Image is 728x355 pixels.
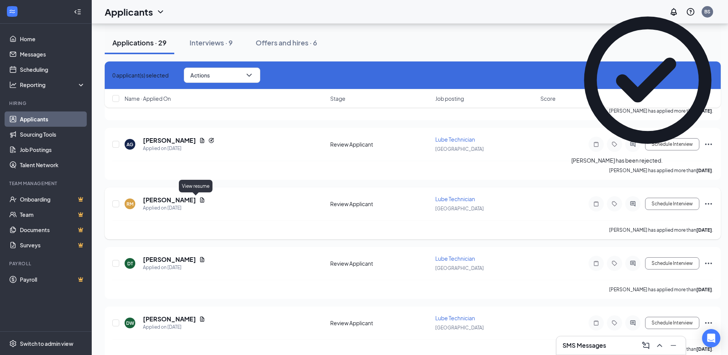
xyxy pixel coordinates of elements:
[112,38,167,47] div: Applications · 29
[645,257,699,269] button: Schedule Interview
[592,320,601,326] svg: Note
[610,260,619,266] svg: Tag
[435,255,475,262] span: Lube Technician
[610,320,619,326] svg: Tag
[199,257,205,263] svg: Document
[20,237,85,253] a: SurveysCrown
[105,5,153,18] h1: Applicants
[435,95,464,102] span: Job posting
[330,319,431,327] div: Review Applicant
[20,222,85,237] a: DocumentsCrown
[126,141,133,148] div: AG
[199,137,205,144] svg: Document
[669,341,678,350] svg: Minimize
[609,167,713,174] p: [PERSON_NAME] has applied more than .
[696,227,712,233] b: [DATE]
[208,137,214,144] svg: Reapply
[156,7,165,16] svg: ChevronDown
[143,315,196,323] h5: [PERSON_NAME]
[20,340,73,347] div: Switch to admin view
[696,346,712,352] b: [DATE]
[125,95,171,102] span: Name · Applied On
[127,260,133,267] div: DT
[126,320,134,326] div: DW
[143,145,214,152] div: Applied on [DATE]
[645,317,699,329] button: Schedule Interview
[704,318,713,328] svg: Ellipses
[9,340,17,347] svg: Settings
[20,81,86,89] div: Reporting
[126,201,133,207] div: RM
[9,180,84,187] div: Team Management
[628,201,637,207] svg: ActiveChat
[704,259,713,268] svg: Ellipses
[640,339,652,352] button: ComposeMessage
[435,265,484,271] span: [GEOGRAPHIC_DATA]
[696,287,712,292] b: [DATE]
[20,142,85,157] a: Job Postings
[435,315,475,321] span: Lube Technician
[435,195,475,202] span: Lube Technician
[143,204,205,212] div: Applied on [DATE]
[20,272,85,287] a: PayrollCrown
[20,62,85,77] a: Scheduling
[20,192,85,207] a: OnboardingCrown
[199,197,205,203] svg: Document
[330,200,431,208] div: Review Applicant
[609,227,713,233] p: [PERSON_NAME] has applied more than .
[179,180,212,192] div: View resume
[20,157,85,173] a: Talent Network
[609,286,713,293] p: [PERSON_NAME] has applied more than .
[592,260,601,266] svg: Note
[330,260,431,267] div: Review Applicant
[571,4,724,157] svg: CheckmarkCircle
[330,140,431,148] div: Review Applicant
[435,136,475,143] span: Lube Technician
[653,339,666,352] button: ChevronUp
[143,196,196,204] h5: [PERSON_NAME]
[8,8,16,15] svg: WorkstreamLogo
[330,95,345,102] span: Stage
[143,136,196,145] h5: [PERSON_NAME]
[143,323,205,331] div: Applied on [DATE]
[143,264,205,271] div: Applied on [DATE]
[20,47,85,62] a: Messages
[74,8,81,16] svg: Collapse
[190,73,210,78] span: Actions
[435,206,484,211] span: [GEOGRAPHIC_DATA]
[696,168,712,173] b: [DATE]
[704,199,713,208] svg: Ellipses
[20,127,85,142] a: Sourcing Tools
[628,260,637,266] svg: ActiveChat
[592,201,601,207] svg: Note
[435,146,484,152] span: [GEOGRAPHIC_DATA]
[667,339,679,352] button: Minimize
[199,316,205,322] svg: Document
[20,207,85,222] a: TeamCrown
[702,329,720,347] div: Open Intercom Messenger
[9,100,84,106] div: Hiring
[256,38,317,47] div: Offers and hires · 6
[184,68,260,83] button: ActionsChevronDown
[9,260,84,267] div: Payroll
[190,38,233,47] div: Interviews · 9
[655,341,664,350] svg: ChevronUp
[20,111,85,127] a: Applicants
[112,71,169,79] span: 0 applicant(s) selected
[143,255,196,264] h5: [PERSON_NAME]
[435,325,484,331] span: [GEOGRAPHIC_DATA]
[610,201,619,207] svg: Tag
[245,71,254,80] svg: ChevronDown
[563,341,606,350] h3: SMS Messages
[641,341,650,350] svg: ComposeMessage
[540,95,556,102] span: Score
[571,157,663,165] div: [PERSON_NAME] has been rejected.
[9,81,17,89] svg: Analysis
[645,198,699,210] button: Schedule Interview
[628,320,637,326] svg: ActiveChat
[20,31,85,47] a: Home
